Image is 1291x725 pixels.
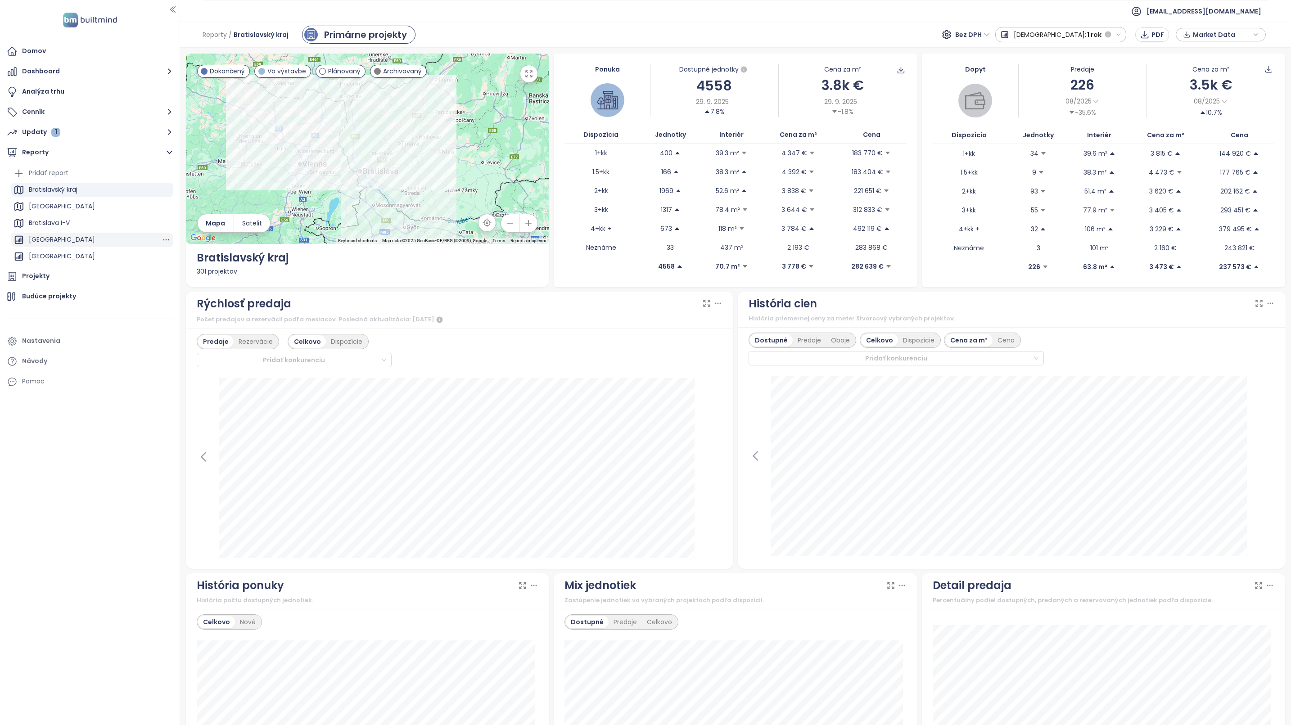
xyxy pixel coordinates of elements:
[206,218,225,228] span: Mapa
[5,42,175,60] a: Domov
[510,238,546,243] a: Report a map error
[749,314,1275,323] div: História priemernej ceny za meter štvorcový vybraných projektov.
[884,225,890,232] span: caret-up
[809,207,815,213] span: caret-down
[933,144,1006,163] td: 1+kk
[564,596,907,605] div: Zastúpenie jednotiek vo vybraných projektoch podľa dispozícií.
[824,97,857,107] span: 29. 9. 2025
[661,205,672,215] p: 1317
[1219,149,1251,158] p: 144 920 €
[11,199,173,214] div: [GEOGRAPHIC_DATA]
[29,217,70,229] div: Bratislava I-V
[1031,224,1038,234] p: 32
[197,266,539,276] div: 301 projektov
[1109,207,1115,213] span: caret-down
[1150,224,1174,234] p: 3 229 €
[1038,169,1044,176] span: caret-down
[1019,64,1147,74] div: Predaje
[1149,205,1174,215] p: 3 405 €
[597,90,618,110] img: house
[1175,226,1182,232] span: caret-up
[933,126,1006,144] th: Dispozícia
[564,181,637,200] td: 2+kk
[11,216,173,230] div: Bratislava I-V
[704,107,725,117] div: 7.8%
[715,261,740,271] p: 70.7 m²
[1107,226,1114,232] span: caret-up
[642,616,677,628] div: Celkovo
[198,214,234,232] button: Mapa
[781,224,807,234] p: 3 784 €
[564,200,637,219] td: 3+kk
[1200,109,1206,116] span: caret-up
[234,214,270,232] button: Satelit
[741,188,747,194] span: caret-up
[197,249,539,266] div: Bratislavský kraj
[197,577,284,594] div: História ponuky
[22,126,60,138] div: Updaty
[831,108,838,115] span: caret-down
[1154,243,1177,253] p: 2 160 €
[1253,264,1259,270] span: caret-up
[5,352,175,370] a: Návody
[1040,188,1046,194] span: caret-down
[1181,28,1261,41] div: button
[826,334,855,347] div: Oboje
[1040,207,1046,213] span: caret-down
[197,295,291,312] div: Rýchlosť predaja
[933,596,1275,605] div: Percentuálny podiel dostupných, predaných a rezervovaných jednotiek podľa dispozície.
[853,224,882,234] p: 492 119 €
[5,103,175,121] button: Cenník
[1220,186,1250,196] p: 202 162 €
[855,243,888,252] p: 283 868 €
[1149,167,1174,177] p: 4 473 €
[564,64,650,74] div: Ponuka
[718,224,737,234] p: 118 m²
[852,167,883,177] p: 183 404 €
[326,335,367,348] div: Dispozície
[965,90,985,111] img: wallet
[1083,167,1107,177] p: 38.3 m²
[1176,169,1183,176] span: caret-down
[885,150,891,156] span: caret-down
[808,263,814,270] span: caret-down
[995,27,1127,42] button: [DEMOGRAPHIC_DATA]:1 rok
[750,334,793,347] div: Dostupné
[267,66,306,76] span: Vo výstavbe
[884,207,890,213] span: caret-down
[564,126,637,144] th: Dispozícia
[1224,243,1255,253] p: 243 821 €
[933,220,1006,239] td: 4+kk +
[1031,205,1038,215] p: 55
[1200,108,1222,117] div: 10.7%
[1069,109,1075,116] span: caret-down
[197,596,539,605] div: História počtu dostupných jednotiek.
[1030,149,1038,158] p: 34
[1149,262,1174,272] p: 3 473 €
[1252,207,1259,213] span: caret-up
[289,335,326,348] div: Celkovo
[739,225,745,232] span: caret-down
[779,75,907,96] div: 3.8k €
[22,45,46,57] div: Domov
[5,144,175,162] button: Reporty
[1065,96,1092,106] span: 08/2025
[234,335,278,348] div: Rezervácie
[1254,226,1260,232] span: caret-up
[11,249,173,264] div: [GEOGRAPHIC_DATA]
[809,150,815,156] span: caret-down
[197,314,723,325] div: Počet predajov a rezervácií podľa mesiacov. Posledná aktualizácia: [DATE]
[659,186,673,196] p: 1969
[383,66,422,76] span: Archivovaný
[885,263,892,270] span: caret-down
[1176,264,1182,270] span: caret-up
[837,126,907,144] th: Cena
[1151,30,1164,40] span: PDF
[60,11,120,29] img: logo
[29,234,95,245] div: [GEOGRAPHIC_DATA]
[781,148,807,158] p: 4 347 €
[667,243,674,252] p: 33
[1032,167,1036,177] p: 9
[1019,74,1147,95] div: 226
